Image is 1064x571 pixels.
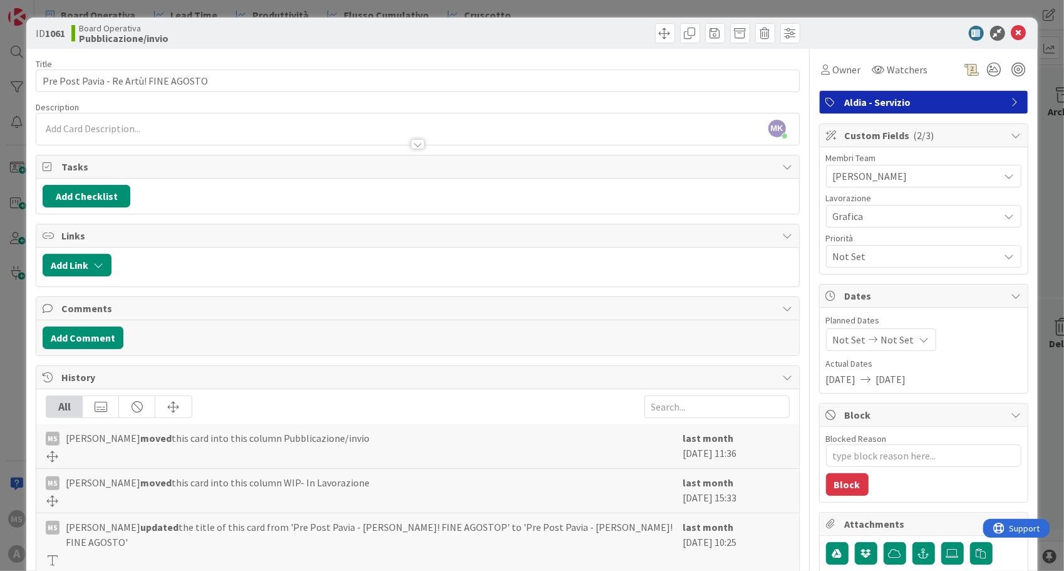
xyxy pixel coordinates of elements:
span: Actual Dates [826,357,1021,370]
div: Priorità [826,234,1021,243]
span: Grafica [833,207,993,225]
span: Not Set [833,249,999,264]
span: Custom Fields [845,128,1005,143]
b: moved [140,476,172,489]
span: Links [61,228,776,243]
b: updated [140,521,178,533]
span: Watchers [887,62,928,77]
span: Not Set [881,332,914,347]
span: MK [768,120,786,137]
div: [DATE] 15:33 [683,475,790,506]
span: [PERSON_NAME] this card into this column WIP- In Lavorazione [66,475,369,490]
b: moved [140,432,172,444]
span: Comments [61,301,776,316]
b: last month [683,521,734,533]
span: Block [845,407,1005,422]
b: 1061 [45,27,65,39]
label: Title [36,58,52,70]
button: Add Link [43,254,111,276]
button: Block [826,473,869,496]
span: Support [26,2,57,17]
div: Membri Team [826,154,1021,162]
span: ( 2/3 ) [914,129,934,142]
button: Add Checklist [43,185,130,207]
b: last month [683,476,734,489]
label: Blocked Reason [826,433,887,444]
div: [DATE] 11:36 [683,431,790,462]
b: Pubblicazione/invio [79,33,168,43]
input: type card name here... [36,70,799,92]
span: Planned Dates [826,314,1021,327]
div: All [46,396,83,417]
span: Owner [833,62,861,77]
div: MS [46,432,59,446]
span: Description [36,102,79,113]
span: [PERSON_NAME] this card into this column Pubblicazione/invio [66,431,369,446]
span: [PERSON_NAME] [833,169,999,184]
b: last month [683,432,734,444]
span: Aldia - Servizio [845,95,1005,110]
span: History [61,370,776,385]
span: [PERSON_NAME] the title of this card from 'Pre Post Pavia - [PERSON_NAME]! FINE AGOSTOP' to 'Pre ... [66,520,676,550]
span: Attachments [845,516,1005,532]
input: Search... [644,396,790,418]
div: MS [46,521,59,535]
div: MS [46,476,59,490]
div: Lavorazione [826,194,1021,202]
button: Add Comment [43,327,123,349]
span: Not Set [833,332,866,347]
span: [DATE] [826,372,856,387]
span: Tasks [61,159,776,174]
div: [DATE] 10:25 [683,520,790,566]
span: [DATE] [876,372,906,387]
span: Dates [845,288,1005,303]
span: Board Operativa [79,23,168,33]
span: ID [36,26,65,41]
